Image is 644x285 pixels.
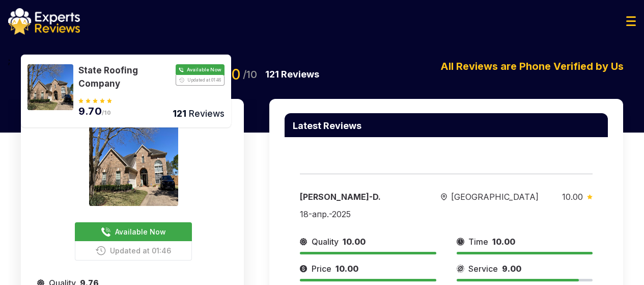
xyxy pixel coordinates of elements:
img: buttonPhoneIcon [96,246,106,255]
button: Updated at 01:46 [75,241,192,261]
img: expert image [89,117,178,206]
img: slider icon [300,263,307,275]
img: slider icon [300,236,307,248]
p: All Reviews are Phone Verified by Us [428,59,636,74]
span: 9.70 [78,105,102,117]
span: /10 [243,69,257,80]
p: Reviews [265,67,319,82]
div: 18-апр.-2025 [300,208,351,220]
span: 10.00 [335,264,358,274]
img: slider icon [587,194,593,199]
span: /10 [102,110,111,116]
span: Reviews [186,108,225,119]
span: Updated at 01:46 [110,245,171,256]
img: 175466241759781.jpeg [27,64,73,110]
img: logo [8,8,80,35]
span: 10.00 [343,237,366,247]
iframe: OpenWidget widget [601,242,644,285]
span: 121 [173,108,186,119]
span: 9.00 [502,264,521,274]
p: Latest Reviews [293,121,361,131]
span: [GEOGRAPHIC_DATA] [451,191,539,203]
span: Time [468,236,488,248]
span: 10.00 [562,192,583,202]
img: Menu Icon [626,16,636,26]
p: State Roofing Company [20,67,195,82]
img: slider icon [457,263,464,275]
button: Available Now [75,222,192,241]
div: ; [8,55,331,67]
img: slider icon [457,236,464,248]
span: Service [468,263,498,275]
span: 121 [265,69,279,80]
span: Price [312,263,331,275]
img: slider icon [441,193,447,201]
div: [PERSON_NAME]-d. [300,191,417,203]
span: Available Now [115,226,166,237]
span: Quality [312,236,339,248]
span: 10.00 [492,237,515,247]
img: buttonPhoneIcon [101,227,111,237]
